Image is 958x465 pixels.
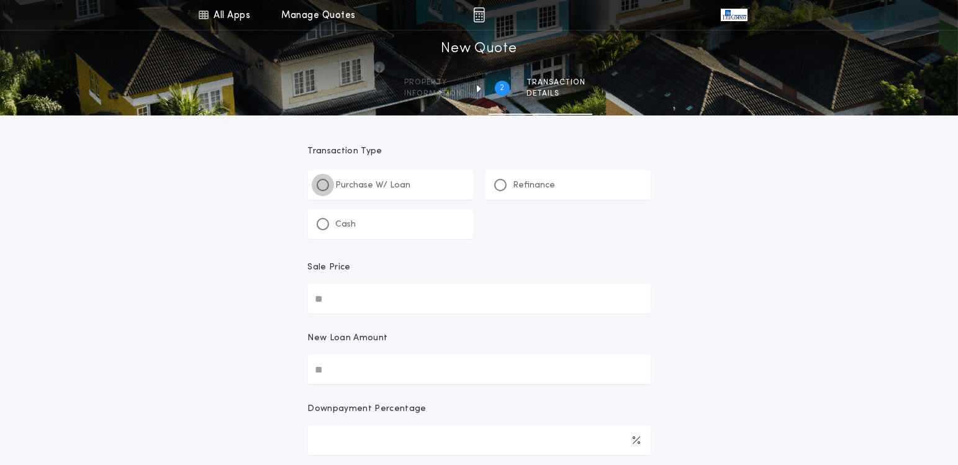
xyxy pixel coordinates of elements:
span: Transaction [527,78,586,88]
img: vs-icon [721,9,747,21]
p: Sale Price [308,261,351,274]
p: Refinance [513,179,556,192]
span: details [527,89,586,99]
span: Property [405,78,463,88]
img: img [473,7,485,22]
input: Downpayment Percentage [308,425,651,455]
p: Purchase W/ Loan [336,179,411,192]
input: Sale Price [308,284,651,314]
span: information [405,89,463,99]
p: Transaction Type [308,145,651,158]
h2: 2 [500,83,504,93]
h1: New Quote [441,39,517,59]
p: Cash [336,219,356,231]
p: Downpayment Percentage [308,403,427,415]
p: New Loan Amount [308,332,388,345]
input: New Loan Amount [308,354,651,384]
